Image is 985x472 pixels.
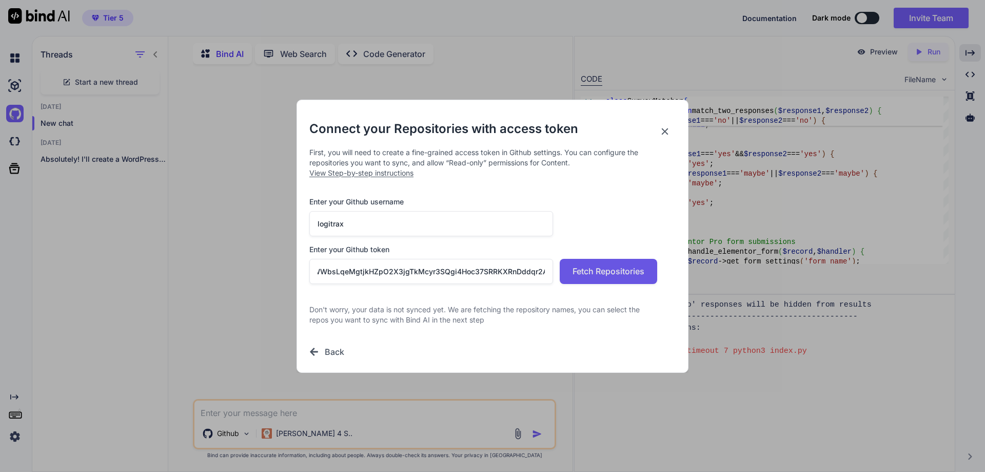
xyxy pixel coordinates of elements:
span: Fetch Repositories [573,265,644,277]
h3: Enter your Github username [309,197,657,207]
input: Github Token [309,259,553,284]
p: First, you will need to create a fine-grained access token in Github settings. You can configure ... [309,147,676,178]
p: Don't worry, your data is not synced yet. We are fetching the repository names, you can select th... [309,305,657,325]
input: Github Username [309,211,553,236]
h3: Enter your Github token [309,244,676,255]
h3: Back [325,346,344,358]
button: Fetch Repositories [560,259,657,284]
h2: Connect your Repositories with access token [309,121,676,137]
span: View Step-by-step instructions [309,168,413,177]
